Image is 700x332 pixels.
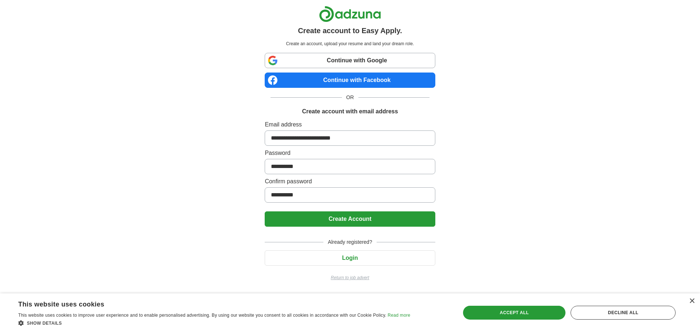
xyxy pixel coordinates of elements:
h1: Create account to Easy Apply. [298,25,402,36]
a: Return to job advert [265,274,435,281]
span: Show details [27,321,62,326]
label: Email address [265,120,435,129]
a: Continue with Google [265,53,435,68]
a: Continue with Facebook [265,73,435,88]
span: This website uses cookies to improve user experience and to enable personalised advertising. By u... [18,313,386,318]
div: Accept all [463,306,566,320]
p: Create an account, upload your resume and land your dream role. [266,40,433,47]
span: Already registered? [323,238,376,246]
div: Decline all [571,306,676,320]
span: OR [342,94,358,101]
button: Create Account [265,211,435,227]
a: Read more, opens a new window [388,313,410,318]
div: Close [689,298,695,304]
div: Show details [18,319,410,327]
img: Adzuna logo [319,6,381,22]
div: This website uses cookies [18,298,392,309]
button: Login [265,250,435,266]
a: Login [265,255,435,261]
label: Password [265,149,435,157]
label: Confirm password [265,177,435,186]
h1: Create account with email address [302,107,398,116]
